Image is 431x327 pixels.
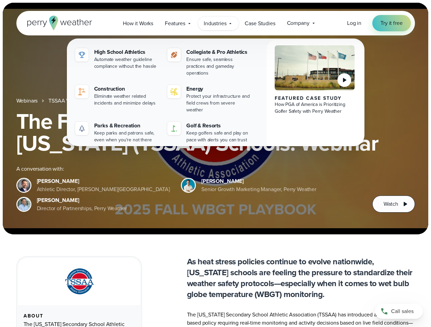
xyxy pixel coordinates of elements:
div: Senior Growth Marketing Manager, Perry Weather [201,185,316,193]
a: Energy Protect your infrastructure and field crews from severe weather [164,82,254,116]
img: proathletics-icon@2x-1.svg [170,51,178,59]
span: Features [165,19,185,28]
img: golf-iconV2.svg [170,124,178,133]
button: Watch [372,196,415,213]
a: Try it free [372,15,411,31]
a: Call sales [375,304,423,319]
div: How PGA of America is Prioritizing Golfer Safety with Perry Weather [275,101,355,115]
div: Automate weather guideline compliance without the hassle [94,56,159,70]
img: energy-icon@2x-1.svg [170,88,178,96]
a: Case Studies [239,16,281,30]
div: A conversation with: [16,165,362,173]
h1: The Fall WBGT Playbook for [US_STATE] (TSSAA) Schools: Webinar [16,110,415,154]
div: Athletic Director, [PERSON_NAME][GEOGRAPHIC_DATA] [37,185,170,193]
a: Webinars [16,97,38,105]
div: Director of Partnerships, Perry Weather [37,204,127,213]
a: PGA of America, Frisco Campus Featured Case Study How PGA of America is Prioritizing Golfer Safet... [267,40,363,152]
div: Protect your infrastructure and field crews from severe weather [186,93,252,113]
img: Brian Wyatt [17,179,30,192]
img: Spencer Patton, Perry Weather [182,179,195,192]
span: Call sales [391,307,414,315]
span: Watch [384,200,398,208]
p: As heat stress policies continue to evolve nationwide, [US_STATE] schools are feeling the pressur... [187,256,415,300]
div: Collegiate & Pro Athletics [186,48,252,56]
a: Golf & Resorts Keep golfers safe and play on pace with alerts you can trust [164,119,254,146]
a: Parks & Recreation Keep parks and patrons safe, even when you're not there [72,119,162,146]
a: High School Athletics Automate weather guideline compliance without the hassle [72,45,162,73]
div: Construction [94,85,159,93]
img: TSSAA-Tennessee-Secondary-School-Athletic-Association.svg [56,266,102,297]
span: Industries [204,19,226,28]
span: Company [287,19,310,27]
span: Case Studies [245,19,275,28]
img: PGA of America, Frisco Campus [275,45,355,90]
a: construction perry weather Construction Eliminate weather related incidents and minimize delays [72,82,162,109]
div: High School Athletics [94,48,159,56]
div: [PERSON_NAME] [37,177,170,185]
img: Jeff Wood [17,198,30,211]
img: construction perry weather [78,88,86,96]
a: Log in [347,19,361,27]
div: Energy [186,85,252,93]
div: Featured Case Study [275,96,355,101]
div: Keep parks and patrons safe, even when you're not there [94,130,159,143]
span: How it Works [123,19,153,28]
div: Golf & Resorts [186,122,252,130]
div: Keep golfers safe and play on pace with alerts you can trust [186,130,252,143]
div: [PERSON_NAME] [201,177,316,185]
div: Parks & Recreation [94,122,159,130]
span: Try it free [380,19,402,27]
div: Ensure safe, seamless practices and gameday operations [186,56,252,77]
div: [PERSON_NAME] [37,196,127,204]
a: Collegiate & Pro Athletics Ensure safe, seamless practices and gameday operations [164,45,254,79]
a: TSSAA WBGT Fall Playbook [48,97,113,105]
div: About [24,313,135,319]
a: How it Works [117,16,159,30]
nav: Breadcrumb [16,97,415,105]
img: highschool-icon.svg [78,51,86,59]
img: parks-icon-grey.svg [78,124,86,133]
div: Eliminate weather related incidents and minimize delays [94,93,159,107]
